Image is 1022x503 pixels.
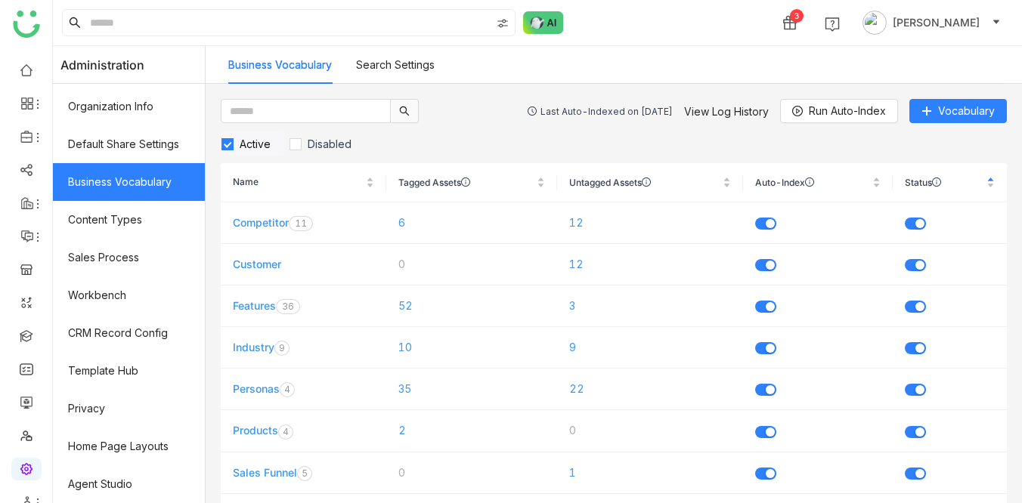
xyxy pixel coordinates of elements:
[302,466,308,481] p: 5
[557,410,743,452] td: 0
[398,177,533,187] span: Tagged Assets
[233,341,274,353] a: Industry
[790,9,804,23] div: 3
[282,299,288,314] p: 3
[233,466,297,479] a: Sales Funnel
[557,369,743,410] td: 22
[284,382,290,397] p: 4
[233,382,280,395] a: Personas
[233,299,276,312] a: Features
[278,424,293,440] nz-badge-sup: 4
[557,327,743,369] td: 9
[233,216,289,229] a: Competitor
[283,424,289,440] p: 4
[684,105,769,118] a: View Log History
[288,299,294,314] p: 6
[233,424,278,437] a: Products
[557,202,743,244] td: 12
[289,216,313,231] nz-badge-sup: 11
[386,244,556,285] td: 0
[280,382,295,397] nz-badge-sup: 4
[274,341,290,356] nz-badge-sup: 9
[540,106,673,117] div: Last Auto-Indexed on [DATE]
[279,341,285,356] p: 9
[233,258,281,270] a: Customer
[53,390,205,427] a: Privacy
[557,452,743,494] td: 1
[386,285,556,327] td: 52
[53,427,205,465] a: Home Page Layouts
[859,11,1004,35] button: [PERSON_NAME]
[809,103,886,119] span: Run Auto-Index
[60,46,144,84] span: Administration
[386,410,556,452] td: 2
[228,58,332,71] a: Business Vocabulary
[53,465,205,503] a: Agent Studio
[234,137,277,150] span: Active
[53,239,205,276] a: Sales Process
[295,216,301,231] p: 1
[53,314,205,352] a: CRM Record Config
[53,88,205,125] a: Organization Info
[356,58,435,71] a: Search Settings
[386,452,556,494] td: 0
[893,14,980,31] span: [PERSON_NAME]
[53,125,205,163] a: Default Share Settings
[302,137,358,150] span: Disabled
[557,285,743,327] td: 3
[276,299,300,314] nz-badge-sup: 36
[386,202,556,244] td: 6
[53,352,205,390] a: Template Hub
[297,466,312,481] nz-badge-sup: 5
[53,201,205,239] a: Content Types
[301,216,307,231] p: 1
[557,244,743,285] td: 12
[780,99,898,123] button: Run Auto-Index
[497,17,509,29] img: search-type.svg
[53,163,205,201] a: Business Vocabulary
[755,177,869,187] span: Auto-Index
[825,17,840,32] img: help.svg
[909,99,1007,123] button: Vocabulary
[13,11,40,38] img: logo
[569,177,720,187] span: Untagged Assets
[905,177,983,187] span: Status
[523,11,564,34] img: ask-buddy-normal.svg
[938,103,995,119] span: Vocabulary
[863,11,887,35] img: avatar
[53,276,205,314] a: Workbench
[386,327,556,369] td: 10
[386,369,556,410] td: 35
